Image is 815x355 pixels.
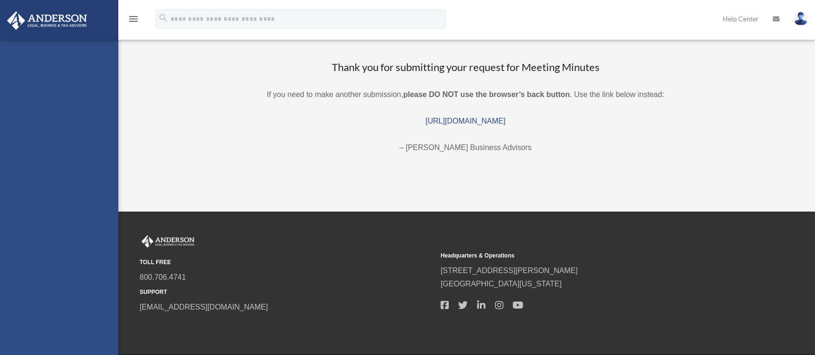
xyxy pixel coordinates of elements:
[441,280,562,288] a: [GEOGRAPHIC_DATA][US_STATE]
[140,287,434,297] small: SUPPORT
[128,88,803,101] p: If you need to make another submission, . Use the link below instead:
[140,303,268,311] a: [EMAIL_ADDRESS][DOMAIN_NAME]
[403,90,570,98] b: please DO NOT use the browser’s back button
[158,13,168,23] i: search
[794,12,808,26] img: User Pic
[140,235,196,248] img: Anderson Advisors Platinum Portal
[128,60,803,75] h3: Thank you for submitting your request for Meeting Minutes
[425,117,505,125] a: [URL][DOMAIN_NAME]
[441,266,578,275] a: [STREET_ADDRESS][PERSON_NAME]
[128,141,803,154] p: – [PERSON_NAME] Business Advisors
[128,13,139,25] i: menu
[4,11,90,30] img: Anderson Advisors Platinum Portal
[140,273,186,281] a: 800.706.4741
[128,17,139,25] a: menu
[441,251,735,261] small: Headquarters & Operations
[140,257,434,267] small: TOLL FREE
